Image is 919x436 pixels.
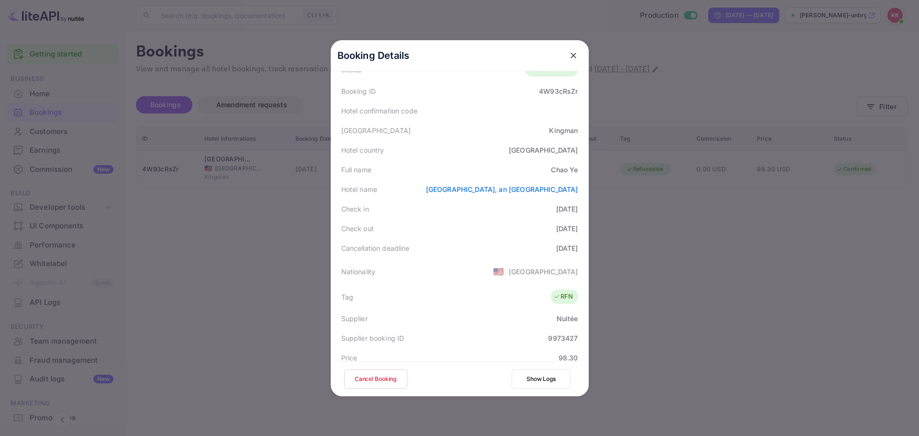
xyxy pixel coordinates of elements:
div: [GEOGRAPHIC_DATA] [509,267,578,277]
button: Cancel Booking [344,369,407,389]
p: Booking Details [337,48,410,63]
div: [GEOGRAPHIC_DATA] [341,125,411,135]
div: Supplier booking ID [341,333,404,343]
button: Show Logs [512,369,571,389]
div: Check in [341,204,369,214]
div: 4W93cRsZr [539,86,578,96]
span: United States [493,263,504,280]
div: [GEOGRAPHIC_DATA] [509,145,578,155]
div: Kingman [549,125,578,135]
div: Nuitée [557,313,578,324]
div: [DATE] [556,224,578,234]
div: Chao Ye [551,165,578,175]
div: Cancellation deadline [341,243,410,253]
div: Full name [341,165,371,175]
div: [DATE] [556,243,578,253]
div: Nationality [341,267,376,277]
div: Price [341,353,358,363]
div: Supplier [341,313,368,324]
div: 9973427 [548,333,578,343]
div: Hotel country [341,145,384,155]
div: Hotel name [341,184,378,194]
div: RFN [553,292,573,302]
button: close [565,47,582,64]
div: Booking ID [341,86,376,96]
div: 98.30 [559,353,578,363]
div: Check out [341,224,374,234]
div: [DATE] [556,204,578,214]
a: [GEOGRAPHIC_DATA], an [GEOGRAPHIC_DATA] [426,185,578,193]
div: Hotel confirmation code [341,106,417,116]
div: Tag [341,292,353,302]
